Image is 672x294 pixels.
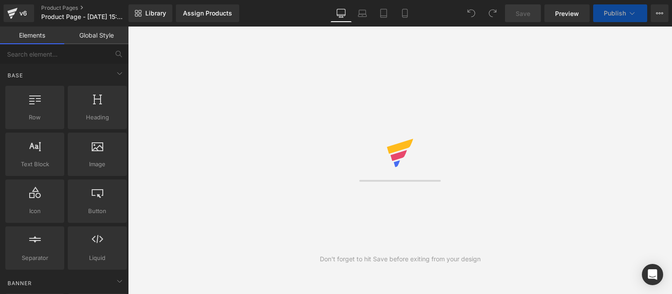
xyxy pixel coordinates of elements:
span: Banner [7,279,33,287]
a: New Library [128,4,172,22]
button: More [651,4,668,22]
span: Row [8,113,62,122]
span: Publish [604,10,626,17]
a: Preview [544,4,590,22]
a: Product Pages [41,4,143,11]
span: Heading [70,113,124,122]
a: Tablet [373,4,394,22]
span: Text Block [8,160,62,169]
div: Don't forget to hit Save before exiting from your design [320,254,481,264]
span: Separator [8,253,62,263]
button: Redo [484,4,501,22]
span: Product Page - [DATE] 15:08:19 [41,13,126,20]
button: Publish [593,4,647,22]
div: Assign Products [183,10,232,17]
span: Base [7,71,24,80]
a: Desktop [330,4,352,22]
div: v6 [18,8,29,19]
a: v6 [4,4,34,22]
button: Undo [462,4,480,22]
span: Button [70,206,124,216]
span: Liquid [70,253,124,263]
span: Preview [555,9,579,18]
span: Save [516,9,530,18]
a: Laptop [352,4,373,22]
span: Image [70,160,124,169]
div: Open Intercom Messenger [642,264,663,285]
a: Global Style [64,27,128,44]
span: Icon [8,206,62,216]
span: Library [145,9,166,17]
a: Mobile [394,4,416,22]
